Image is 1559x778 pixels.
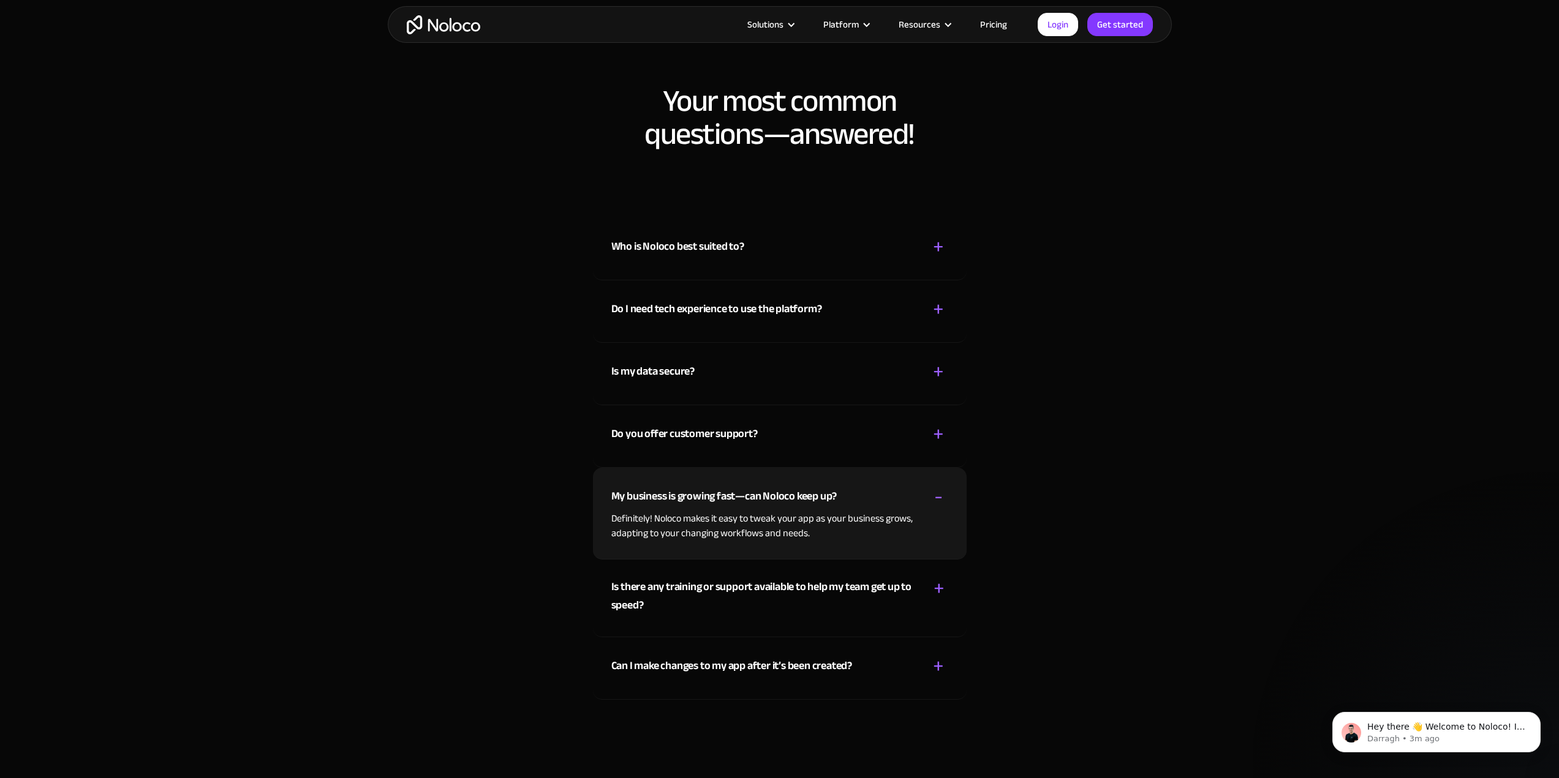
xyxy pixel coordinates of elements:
[933,424,944,445] div: +
[1038,13,1078,36] a: Login
[934,578,945,599] div: +
[883,17,965,32] div: Resources
[933,299,944,320] div: +
[611,362,695,381] div: Is my data secure?
[407,15,480,34] a: home
[934,486,943,507] div: -
[965,17,1022,32] a: Pricing
[747,17,783,32] div: Solutions
[823,17,859,32] div: Platform
[1314,686,1559,772] iframe: Intercom notifications message
[933,236,944,258] div: +
[899,17,940,32] div: Resources
[611,578,916,615] div: Is there any training or support available to help my team get up to speed?
[611,657,852,675] div: Can I make changes to my app after it’s been created?
[611,425,758,443] div: Do you offer customer support?
[808,17,883,32] div: Platform
[611,238,744,256] div: Who is Noloco best suited to?
[611,300,822,318] div: Do I need tech experience to use the platform?
[611,511,948,540] p: Definitely! Noloco makes it easy to tweak your app as your business grows, adapting to your chang...
[1087,13,1153,36] a: Get started
[732,17,808,32] div: Solutions
[933,361,944,383] div: +
[933,656,944,677] div: +
[611,487,837,506] div: My business is growing fast—can Noloco keep up?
